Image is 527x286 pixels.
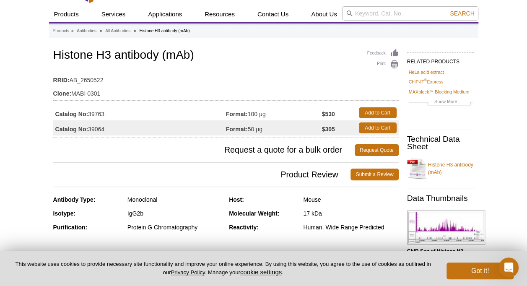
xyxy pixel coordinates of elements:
a: Add to Cart [359,122,397,133]
a: [EMAIL_ADDRESS][DOMAIN_NAME] [13,199,116,205]
a: Resources [200,6,240,22]
span: Product Review [53,169,351,180]
strong: $530 [322,110,335,118]
strong: Isotype: [53,210,76,217]
td: AB_2650522 [53,71,399,85]
button: Gif picker [26,222,33,229]
li: » [71,29,74,33]
strong: RRID: [53,76,70,84]
div: Hello! Apologies for the delay. I was in a call. Let me look up that information for you [13,39,131,64]
div: Mouse [303,196,398,203]
button: Send a message… [144,218,157,232]
a: Add to Cart [359,107,397,118]
p: This website uses cookies to provide necessary site functionality and improve your online experie... [13,260,433,276]
h2: Data Thumbnails [407,195,474,202]
div: 17 kDa [303,210,398,217]
b: 53130 PIXUL® Multi-Sample Sonicator [13,75,117,91]
div: Close [147,3,162,18]
a: Show More [409,98,472,107]
img: Histone H3 antibody (mAb) tested by ChIP-Seq. [407,211,485,244]
a: Privacy Policy [171,269,205,276]
span: Request a quote for a bulk order [53,144,355,156]
div: IgG2b [127,210,223,217]
a: Services [96,6,131,22]
td: 39763 [53,105,226,120]
strong: Clone: [53,90,72,97]
div: Marc says… [7,34,161,70]
iframe: Intercom live chat [498,257,519,278]
strong: Molecular Weight: [229,210,279,217]
div: List price of = $85,490.00 Price includes 1 year manufacturer's warranty. ​ [13,75,131,116]
h2: RELATED PRODUCTS [407,52,474,67]
strong: Purification: [53,224,88,231]
strong: Format: [226,125,248,133]
button: cookie settings [240,268,282,276]
button: Upload attachment [40,222,47,229]
h2: Technical Data Sheet [407,135,474,151]
a: Products [49,6,84,22]
button: Search [447,10,477,17]
div: List price of53130 PIXUL® Multi-Sample Sonicator= $85,490.00Price includes 1 year manufacturer's ... [7,70,138,228]
strong: Antibody Type: [53,196,96,203]
td: MABI 0301 [53,85,399,98]
a: HeLa acid extract [409,68,444,76]
a: [EMAIL_ADDRESS][DOMAIN_NAME] [18,190,121,197]
button: Got it! [447,263,514,279]
strong: Reactivity: [229,224,259,231]
strong: Catalog No: [55,125,88,133]
td: 39064 [53,120,226,135]
textarea: Message… [7,204,161,218]
strong: $305 [322,125,335,133]
div: Monoclonal [127,196,223,203]
input: Keyword, Cat. No. [342,6,478,21]
h1: Histone H3 antibody (mAb) [53,49,399,63]
td: 50 µg [226,120,322,135]
h1: Operator [41,8,70,14]
li: Histone H3 antibody (mAb) [139,29,190,33]
button: go back [5,3,21,19]
button: Start recording [53,222,60,229]
a: ChIP-IT®Express [409,78,444,86]
span: Search [450,10,474,17]
a: Print [367,60,399,69]
strong: Catalog No: [55,110,88,118]
li: » [100,29,102,33]
div: Marc says… [7,15,161,34]
a: MAXblock™ Blocking Medium [409,88,470,96]
a: All Antibodies [105,27,130,35]
strong: Format: [226,110,248,118]
p: (Click image to enlarge and see details.) [407,247,474,278]
li: » [134,29,136,33]
a: Histone H3 antibody (mAb) [407,156,474,181]
button: Home [131,3,147,19]
b: [PERSON_NAME] [35,182,90,189]
sup: ® [424,78,427,83]
div: For more information regarding pricing, demos etc please contact < > ​ [13,157,131,223]
b: ChIP-Seq of Histone H3 mAb. [407,248,463,262]
a: Products [53,27,69,35]
div: Protein G Chromatography [127,224,223,231]
td: 100 µg [226,105,322,120]
img: Profile image for Operator [24,5,37,18]
strong: Host: [229,196,244,203]
div: The PIXUL is economical long term because labware is not proprietary to Active Motif. PIXUL uses ... [13,116,131,157]
a: Antibodies [77,27,96,35]
a: Contact Us [252,6,293,22]
div: Hello! Apologies for the delay. I was in a call. Let me look up that information for you [7,34,138,69]
a: Applications [143,6,187,22]
button: Emoji picker [13,222,20,229]
div: Human, Wide Range Predicted [303,224,398,231]
a: Request Quote [355,144,399,156]
a: About Us [306,6,342,22]
a: Submit a Review [350,169,398,180]
div: Marc says… [7,70,161,247]
a: Feedback [367,49,399,58]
